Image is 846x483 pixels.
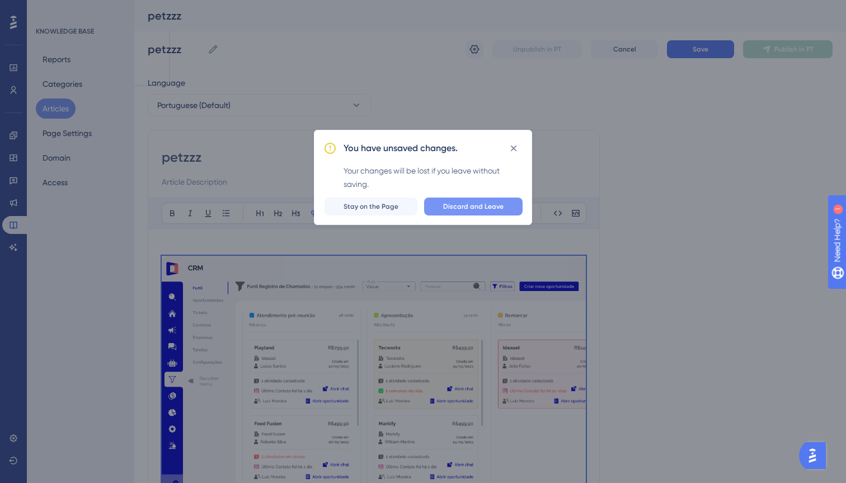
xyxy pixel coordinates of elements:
span: Need Help? [26,3,70,16]
div: Your changes will be lost if you leave without saving. [344,164,523,191]
iframe: UserGuiding AI Assistant Launcher [799,439,833,472]
div: 1 [78,6,81,15]
span: Stay on the Page [344,202,398,211]
span: Discard and Leave [443,202,504,211]
h2: You have unsaved changes. [344,142,458,155]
